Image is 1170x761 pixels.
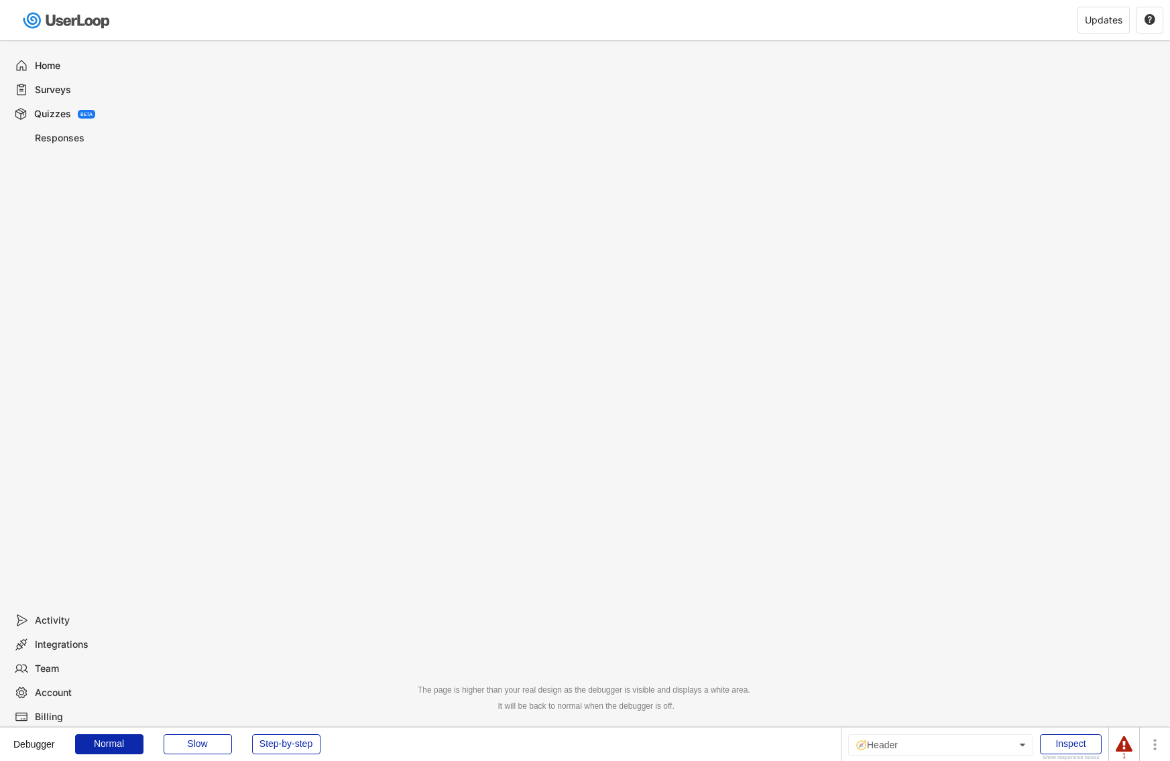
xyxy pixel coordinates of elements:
[35,663,123,675] div: Team
[35,84,123,96] div: Surveys
[1144,14,1156,26] button: 
[35,638,123,651] div: Integrations
[35,132,123,145] div: Responses
[164,734,232,754] div: Slow
[20,7,115,34] img: userloop-logo-01.svg
[35,60,123,72] div: Home
[34,108,71,121] div: Quizzes
[1085,15,1122,25] div: Updates
[1040,755,1102,760] div: Show responsive boxes
[252,734,320,754] div: Step-by-step
[1116,753,1132,760] div: 1
[848,734,1033,756] div: 🧭Header
[13,728,55,749] div: Debugger
[1040,734,1102,754] div: Inspect
[35,711,123,723] div: Billing
[35,687,123,699] div: Account
[80,112,93,117] div: BETA
[1145,13,1155,25] text: 
[35,614,123,627] div: Activity
[75,734,143,754] div: Normal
